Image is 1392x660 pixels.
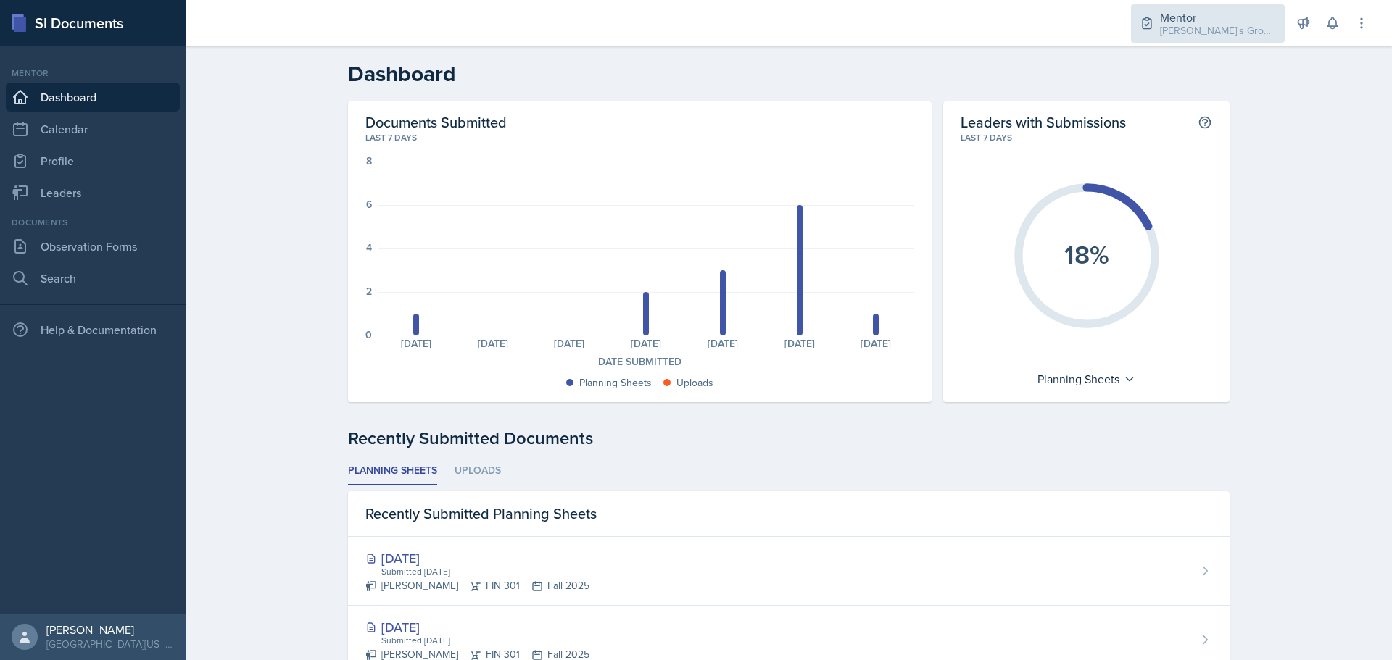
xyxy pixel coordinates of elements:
div: [DATE] [684,338,761,348]
div: [DATE] [455,338,531,348]
div: [PERSON_NAME] [46,622,174,637]
div: Mentor [6,67,180,80]
div: 6 [366,199,372,209]
h2: Dashboard [348,61,1230,87]
div: Mentor [1160,9,1276,26]
a: [DATE] Submitted [DATE] [PERSON_NAME]FIN 301Fall 2025 [348,537,1230,606]
a: Leaders [6,178,180,207]
a: Calendar [6,114,180,143]
div: [DATE] [761,338,838,348]
div: Planning Sheets [579,375,652,390]
div: [DATE] [365,617,589,637]
div: Recently Submitted Documents [348,425,1230,451]
div: Last 7 days [961,131,1212,144]
a: Observation Forms [6,232,180,261]
div: [DATE] [608,338,684,348]
div: Recently Submitted Planning Sheets [348,491,1230,537]
a: Dashboard [6,83,180,112]
div: [DATE] [838,338,915,348]
h2: Leaders with Submissions [961,113,1126,131]
div: Submitted [DATE] [380,634,589,647]
a: Profile [6,146,180,175]
div: Uploads [676,375,713,390]
div: 4 [366,243,372,253]
text: 18% [1064,235,1109,273]
h2: Documents Submitted [365,113,914,131]
div: [DATE] [531,338,608,348]
div: Last 7 days [365,131,914,144]
a: Search [6,264,180,293]
div: 2 [366,286,372,296]
div: Date Submitted [365,354,914,369]
div: [DATE] [378,338,455,348]
div: Planning Sheets [1030,367,1143,390]
li: Planning Sheets [348,457,437,485]
div: 0 [365,330,372,340]
div: Submitted [DATE] [380,565,589,578]
div: Documents [6,216,180,229]
div: 8 [366,156,372,166]
div: [DATE] [365,548,589,568]
div: Help & Documentation [6,315,180,344]
div: [PERSON_NAME]'s Groups / Fall 2025 [1160,23,1276,38]
li: Uploads [455,457,501,485]
div: [PERSON_NAME] FIN 301 Fall 2025 [365,578,589,593]
div: [GEOGRAPHIC_DATA][US_STATE] in [GEOGRAPHIC_DATA] [46,637,174,651]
